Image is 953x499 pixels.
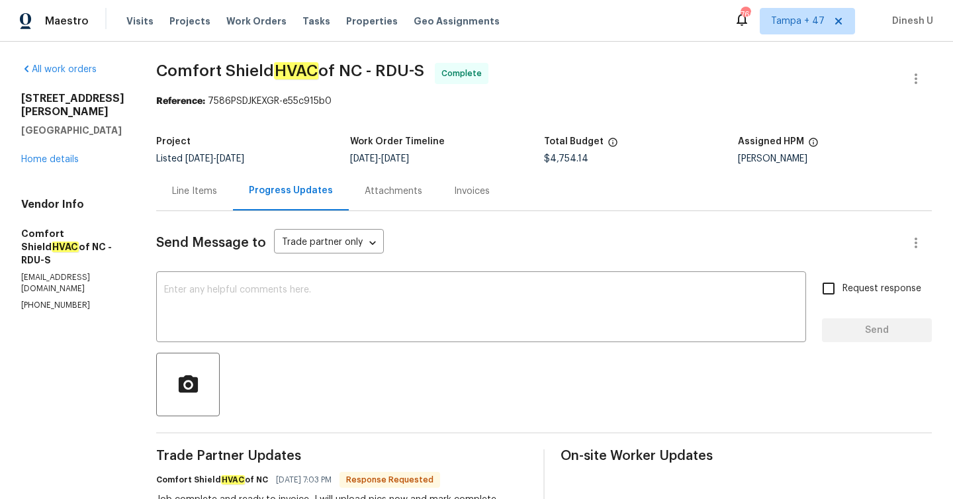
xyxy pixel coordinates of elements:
[454,185,490,198] div: Invoices
[216,154,244,163] span: [DATE]
[561,449,932,463] span: On-site Worker Updates
[21,300,124,311] p: [PHONE_NUMBER]
[226,15,287,28] span: Work Orders
[350,154,409,163] span: -
[156,63,424,79] span: Comfort Shield of NC - RDU-S
[346,15,398,28] span: Properties
[350,137,445,146] h5: Work Order Timeline
[156,236,266,250] span: Send Message to
[544,137,604,146] h5: Total Budget
[45,15,89,28] span: Maestro
[274,62,318,79] em: HVAC
[608,137,618,154] span: The total cost of line items that have been proposed by Opendoor. This sum includes line items th...
[274,232,384,254] div: Trade partner only
[741,8,750,21] div: 766
[381,154,409,163] span: [DATE]
[156,95,932,108] div: 7586PSDJKEXGR-e55c915b0
[341,473,439,486] span: Response Requested
[21,124,124,137] h5: [GEOGRAPHIC_DATA]
[302,17,330,26] span: Tasks
[21,155,79,164] a: Home details
[185,154,244,163] span: -
[21,65,97,74] a: All work orders
[185,154,213,163] span: [DATE]
[21,92,124,118] h2: [STREET_ADDRESS][PERSON_NAME]
[169,15,210,28] span: Projects
[156,137,191,146] h5: Project
[808,137,819,154] span: The hpm assigned to this work order.
[544,154,588,163] span: $4,754.14
[771,15,825,28] span: Tampa + 47
[249,184,333,197] div: Progress Updates
[156,473,268,486] h6: Comfort Shield of NC
[156,97,205,106] b: Reference:
[276,473,332,486] span: [DATE] 7:03 PM
[21,227,124,267] h5: Comfort Shield of NC - RDU-S
[842,282,921,296] span: Request response
[221,475,245,484] em: HVAC
[156,449,527,463] span: Trade Partner Updates
[21,272,124,295] p: [EMAIL_ADDRESS][DOMAIN_NAME]
[738,137,804,146] h5: Assigned HPM
[414,15,500,28] span: Geo Assignments
[156,154,244,163] span: Listed
[52,242,79,252] em: HVAC
[350,154,378,163] span: [DATE]
[441,67,487,80] span: Complete
[21,198,124,211] h4: Vendor Info
[126,15,154,28] span: Visits
[738,154,932,163] div: [PERSON_NAME]
[172,185,217,198] div: Line Items
[887,15,933,28] span: Dinesh U
[365,185,422,198] div: Attachments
